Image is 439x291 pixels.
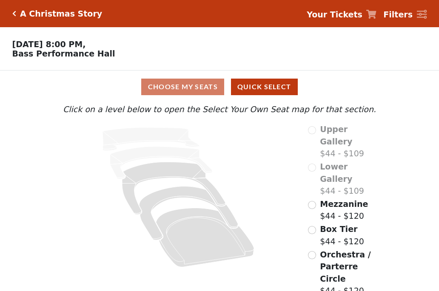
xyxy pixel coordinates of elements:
a: Click here to go back to filters [12,11,16,17]
h5: A Christmas Story [20,9,102,19]
label: $44 - $109 [320,161,378,197]
span: Lower Gallery [320,162,352,184]
strong: Your Tickets [307,10,362,19]
span: Orchestra / Parterre Circle [320,250,371,283]
a: Filters [383,8,427,21]
span: Box Tier [320,224,357,234]
a: Your Tickets [307,8,376,21]
label: $44 - $120 [320,198,368,222]
label: $44 - $109 [320,123,378,160]
button: Quick Select [231,79,298,95]
path: Upper Gallery - Seats Available: 0 [103,127,200,151]
strong: Filters [383,10,413,19]
span: Upper Gallery [320,124,352,146]
path: Orchestra / Parterre Circle - Seats Available: 151 [156,208,254,267]
span: Mezzanine [320,199,368,209]
label: $44 - $120 [320,223,364,247]
p: Click on a level below to open the Select Your Own Seat map for that section. [61,103,378,116]
path: Lower Gallery - Seats Available: 0 [110,147,213,179]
